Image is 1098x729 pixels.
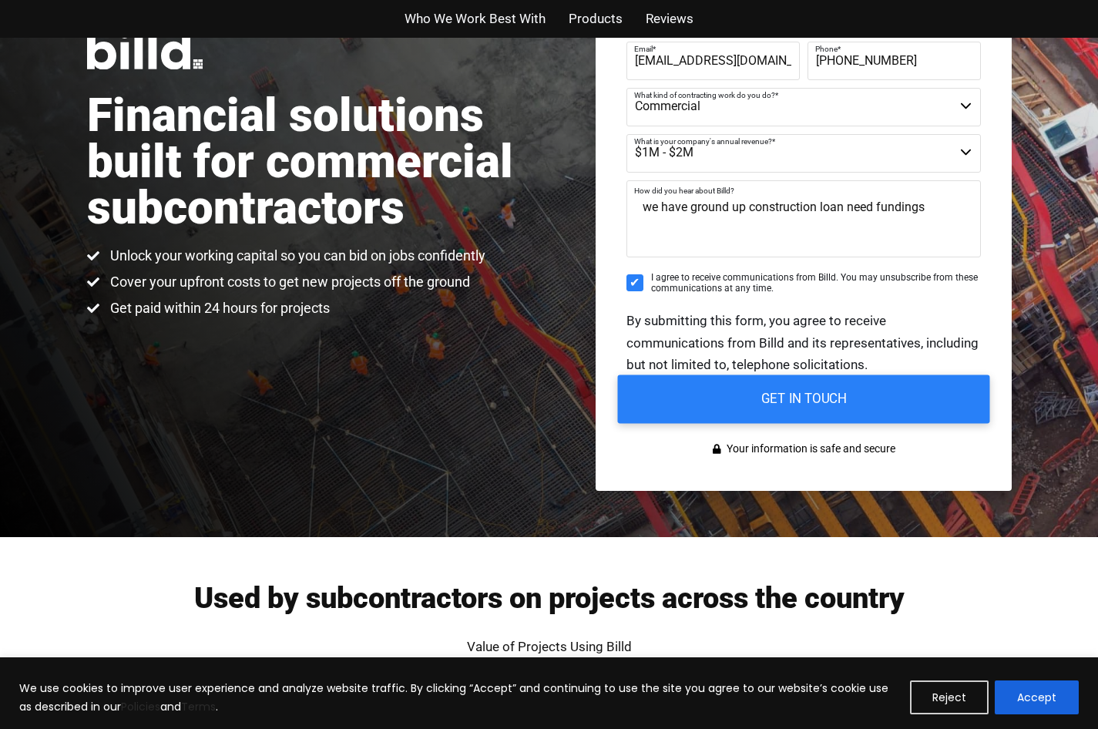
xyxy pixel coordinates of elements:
button: Accept [995,680,1079,714]
span: Cover your upfront costs to get new projects off the ground [106,273,470,291]
span: Unlock your working capital so you can bid on jobs confidently [106,247,485,265]
h2: Used by subcontractors on projects across the country [87,583,1012,613]
a: Products [569,8,623,30]
textarea: we have ground up construction loan need fundings [626,180,981,257]
span: Email [634,44,653,52]
span: How did you hear about Billd? [634,186,734,195]
p: We use cookies to improve user experience and analyze website traffic. By clicking “Accept” and c... [19,679,898,716]
span: Get paid within 24 hours for projects [106,299,330,317]
input: GET IN TOUCH [617,375,989,424]
span: Your information is safe and secure [723,438,895,460]
a: Terms [181,699,216,714]
span: By submitting this form, you agree to receive communications from Billd and its representatives, ... [626,313,979,373]
input: I agree to receive communications from Billd. You may unsubscribe from these communications at an... [626,274,643,291]
span: I agree to receive communications from Billd. You may unsubscribe from these communications at an... [651,272,981,294]
span: Value of Projects Using Billd [467,639,632,654]
button: Reject [910,680,989,714]
a: Who We Work Best With [405,8,546,30]
span: Phone [815,44,838,52]
h1: Financial solutions built for commercial subcontractors [87,92,549,231]
a: Reviews [646,8,693,30]
a: Policies [121,699,160,714]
